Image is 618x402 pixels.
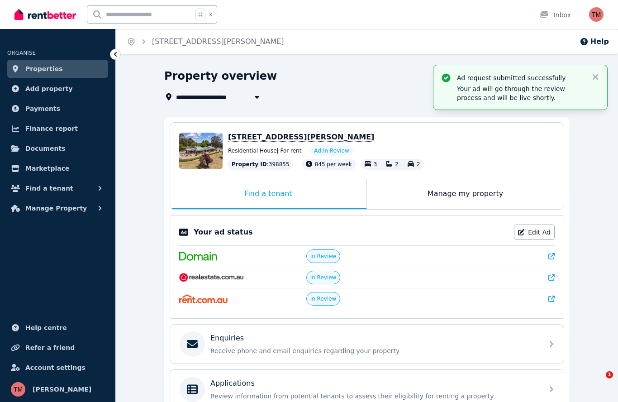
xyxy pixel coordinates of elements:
a: Finance report [7,120,108,138]
a: Marketplace [7,159,108,177]
span: Find a tenant [25,183,73,194]
p: Applications [210,378,255,389]
p: Ad request submitted successfully [457,73,584,82]
h1: Property overview [164,69,277,83]
img: RentBetter [14,8,76,21]
a: Refer a friend [7,339,108,357]
div: Inbox [539,10,571,19]
p: Review information from potential tenants to assess their eligibility for renting a property [210,392,538,401]
span: Ad: In Review [314,147,349,154]
span: 1 [606,371,613,378]
span: [PERSON_NAME] [33,384,91,395]
a: Help centre [7,319,108,337]
span: Properties [25,63,63,74]
a: Documents [7,139,108,158]
img: Rent.com.au [179,294,228,303]
a: Payments [7,100,108,118]
span: In Review [310,295,337,302]
span: Documents [25,143,66,154]
span: 2 [395,161,399,167]
span: 845 per week [315,161,352,167]
span: In Review [310,253,337,260]
span: Marketplace [25,163,69,174]
p: Enquiries [210,333,244,344]
p: Receive phone and email enquiries regarding your property [210,346,538,355]
span: 3 [374,161,377,167]
button: Find a tenant [7,179,108,197]
span: In Review [310,274,337,281]
a: [STREET_ADDRESS][PERSON_NAME] [152,37,284,46]
span: Property ID [232,161,267,168]
p: Your ad status [194,227,252,238]
img: Domain.com.au [179,252,217,261]
img: Tony Mansfield [11,382,25,397]
a: Edit Ad [514,225,555,240]
span: Account settings [25,362,86,373]
img: Tony Mansfield [589,7,604,22]
span: Payments [25,103,60,114]
nav: Breadcrumb [116,29,295,54]
a: Properties [7,60,108,78]
p: Your ad will go through the review process and will be live shortly. [457,84,584,102]
a: EnquiriesReceive phone and email enquiries regarding your property [170,325,564,364]
button: Help [580,36,609,47]
div: Manage my property [367,179,564,209]
span: Manage Property [25,203,87,214]
span: Finance report [25,123,78,134]
div: : 398855 [228,159,293,170]
span: Add property [25,83,73,94]
span: Refer a friend [25,342,75,353]
div: Find a tenant [170,179,366,209]
span: k [209,11,212,18]
iframe: Intercom live chat [587,371,609,393]
button: Manage Property [7,199,108,217]
img: RealEstate.com.au [179,273,244,282]
span: 2 [417,161,420,167]
span: ORGANISE [7,50,36,56]
span: Residential House | For rent [228,147,301,154]
span: Help centre [25,322,67,333]
a: Add property [7,80,108,98]
a: Account settings [7,359,108,377]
